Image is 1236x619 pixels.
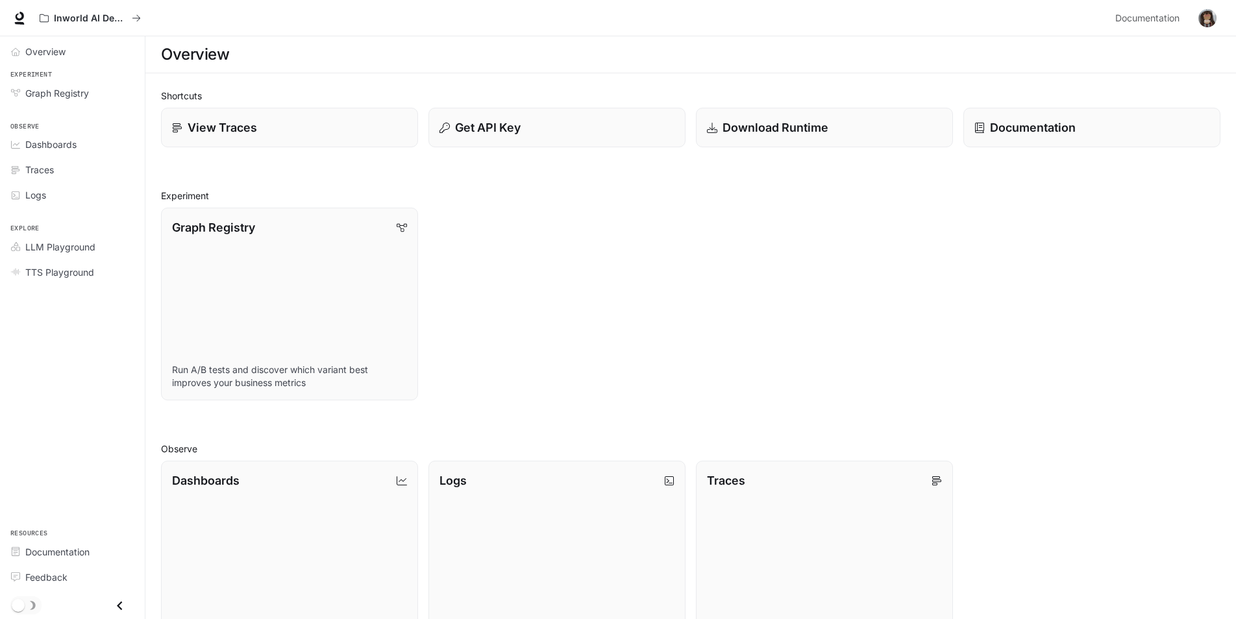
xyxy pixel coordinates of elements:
[1194,5,1220,31] button: User avatar
[54,13,127,24] p: Inworld AI Demos
[5,40,140,63] a: Overview
[5,261,140,284] a: TTS Playground
[25,545,90,559] span: Documentation
[5,158,140,181] a: Traces
[428,108,686,147] button: Get API Key
[707,472,745,489] p: Traces
[161,442,1220,455] h2: Observe
[455,119,521,136] p: Get API Key
[172,472,240,489] p: Dashboards
[1115,10,1180,27] span: Documentation
[161,108,418,147] a: View Traces
[161,42,229,67] h1: Overview
[12,598,25,612] span: Dark mode toggle
[963,108,1220,147] a: Documentation
[34,5,147,31] button: All workspaces
[1198,9,1217,27] img: User avatar
[5,82,140,104] a: Graph Registry
[25,240,95,254] span: LLM Playground
[161,208,418,400] a: Graph RegistryRun A/B tests and discover which variant best improves your business metrics
[5,566,140,589] a: Feedback
[25,188,46,202] span: Logs
[25,45,66,58] span: Overview
[188,119,257,136] p: View Traces
[172,219,255,236] p: Graph Registry
[161,89,1220,103] h2: Shortcuts
[25,138,77,151] span: Dashboards
[5,184,140,206] a: Logs
[723,119,828,136] p: Download Runtime
[696,108,953,147] a: Download Runtime
[25,265,94,279] span: TTS Playground
[172,363,407,389] p: Run A/B tests and discover which variant best improves your business metrics
[5,236,140,258] a: LLM Playground
[990,119,1076,136] p: Documentation
[5,540,140,563] a: Documentation
[1110,5,1189,31] a: Documentation
[439,472,467,489] p: Logs
[25,163,54,176] span: Traces
[25,86,89,100] span: Graph Registry
[161,189,1220,202] h2: Experiment
[5,133,140,156] a: Dashboards
[105,592,134,619] button: Close drawer
[25,570,68,584] span: Feedback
